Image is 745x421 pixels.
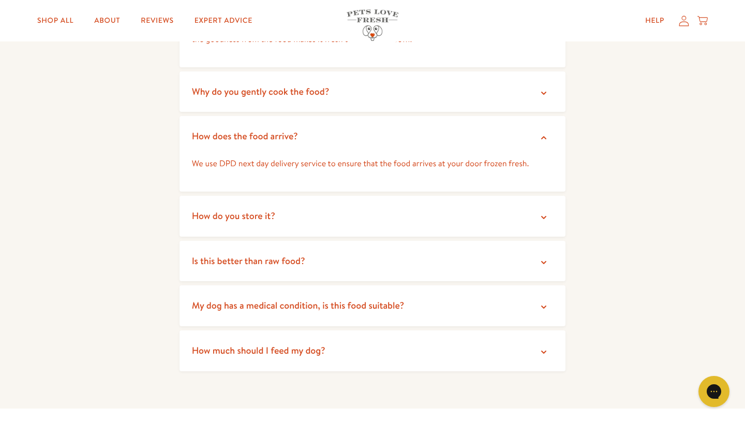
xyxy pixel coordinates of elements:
[180,196,566,237] summary: How do you store it?
[180,241,566,282] summary: Is this better than raw food?
[347,9,398,41] img: Pets Love Fresh
[180,330,566,371] summary: How much should I feed my dog?
[192,157,554,171] p: We use DPD next day delivery service to ensure that the food arrives at your door frozen fresh.
[186,10,261,31] a: Expert Advice
[192,209,275,222] span: How do you store it?
[86,10,128,31] a: About
[192,85,330,98] span: Why do you gently cook the food?
[180,116,566,157] summary: How does the food arrive?
[180,285,566,326] summary: My dog has a medical condition, is this food suitable?
[192,344,325,357] span: How much should I feed my dog?
[192,254,305,267] span: Is this better than raw food?
[637,10,673,31] a: Help
[29,10,82,31] a: Shop All
[192,129,298,142] span: How does the food arrive?
[693,372,735,411] iframe: Gorgias live chat messenger
[192,299,404,312] span: My dog has a medical condition, is this food suitable?
[180,71,566,112] summary: Why do you gently cook the food?
[132,10,182,31] a: Reviews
